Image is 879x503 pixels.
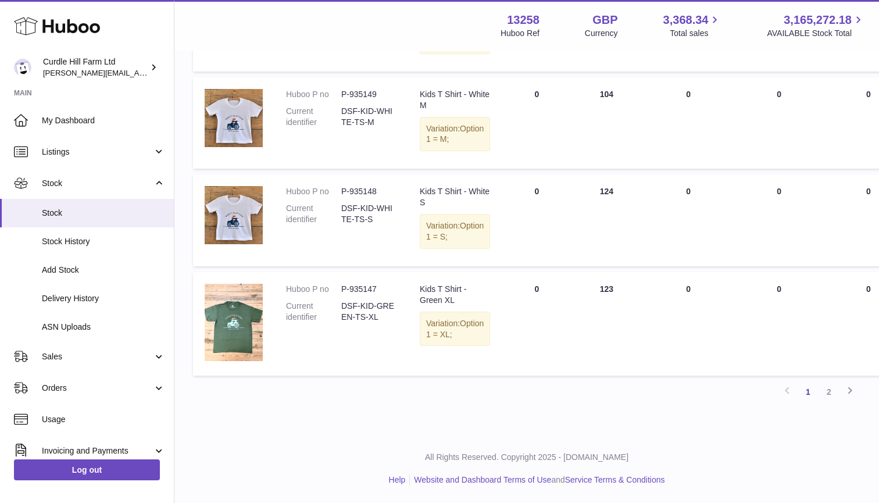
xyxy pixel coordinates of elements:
[641,272,735,376] td: 0
[565,475,665,484] a: Service Terms & Conditions
[42,351,153,362] span: Sales
[42,293,165,304] span: Delivery History
[42,115,165,126] span: My Dashboard
[571,272,641,376] td: 123
[735,272,823,376] td: 0
[426,221,484,241] span: Option 1 = S;
[663,12,709,28] span: 3,368.34
[767,28,865,39] span: AVAILABLE Stock Total
[42,265,165,276] span: Add Stock
[341,301,396,323] dd: DSF-KID-GREEN-TS-XL
[502,174,571,266] td: 0
[341,186,396,197] dd: P-935148
[184,452,870,463] p: All Rights Reserved. Copyright 2025 - [DOMAIN_NAME]
[286,284,341,295] dt: Huboo P no
[866,90,871,99] span: 0
[420,214,490,249] div: Variation:
[43,68,233,77] span: [PERSON_NAME][EMAIL_ADDRESS][DOMAIN_NAME]
[42,147,153,158] span: Listings
[426,319,484,339] span: Option 1 = XL;
[420,284,490,306] div: Kids T Shirt - Green XL
[571,174,641,266] td: 124
[420,117,490,152] div: Variation:
[341,203,396,225] dd: DSF-KID-WHITE-TS-S
[819,381,839,402] a: 2
[420,186,490,208] div: Kids T Shirt - White S
[42,445,153,456] span: Invoicing and Payments
[767,12,865,39] a: 3,165,272.18 AVAILABLE Stock Total
[502,272,571,376] td: 0
[585,28,618,39] div: Currency
[414,475,551,484] a: Website and Dashboard Terms of Use
[784,12,852,28] span: 3,165,272.18
[735,77,823,169] td: 0
[641,77,735,169] td: 0
[502,77,571,169] td: 0
[410,475,664,486] li: and
[420,312,490,347] div: Variation:
[341,89,396,100] dd: P-935149
[286,203,341,225] dt: Current identifier
[286,301,341,323] dt: Current identifier
[205,186,263,244] img: product image
[866,284,871,294] span: 0
[42,236,165,247] span: Stock History
[798,381,819,402] a: 1
[670,28,721,39] span: Total sales
[501,28,539,39] div: Huboo Ref
[341,106,396,128] dd: DSF-KID-WHITE-TS-M
[205,89,263,147] img: product image
[42,208,165,219] span: Stock
[735,174,823,266] td: 0
[14,59,31,76] img: charlotte@diddlysquatfarmshop.com
[592,12,617,28] strong: GBP
[866,187,871,196] span: 0
[42,178,153,189] span: Stock
[663,12,722,39] a: 3,368.34 Total sales
[42,414,165,425] span: Usage
[43,56,148,79] div: Curdle Hill Farm Ltd
[286,89,341,100] dt: Huboo P no
[286,186,341,197] dt: Huboo P no
[42,383,153,394] span: Orders
[507,12,539,28] strong: 13258
[571,77,641,169] td: 104
[389,475,406,484] a: Help
[286,106,341,128] dt: Current identifier
[641,174,735,266] td: 0
[42,322,165,333] span: ASN Uploads
[14,459,160,480] a: Log out
[420,89,490,111] div: Kids T Shirt - White M
[341,284,396,295] dd: P-935147
[205,284,263,361] img: product image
